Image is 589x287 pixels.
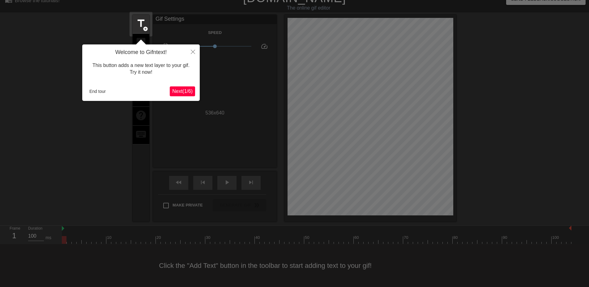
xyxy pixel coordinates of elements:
button: End tour [87,87,108,96]
button: Close [186,44,200,59]
button: Next [170,86,195,96]
span: Next ( 1 / 6 ) [172,89,193,94]
h4: Welcome to Gifntext! [87,49,195,56]
div: This button adds a new text layer to your gif. Try it now! [87,56,195,82]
